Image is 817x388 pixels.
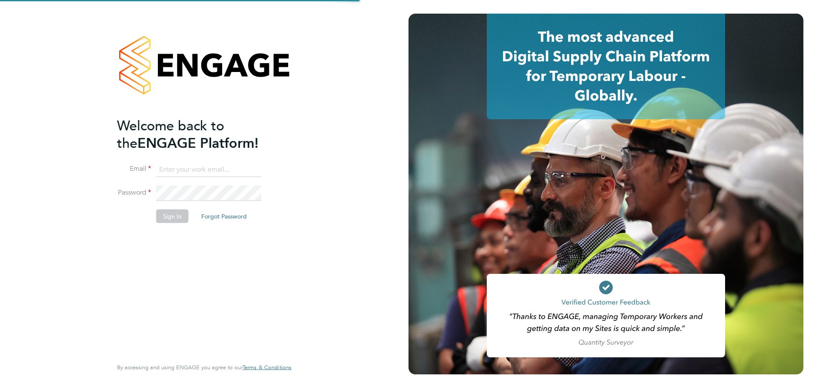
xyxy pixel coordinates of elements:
button: Forgot Password [194,210,254,223]
h2: ENGAGE Platform! [117,117,283,152]
input: Enter your work email... [156,162,261,177]
button: Sign In [156,210,189,223]
span: Welcome back to the [117,117,224,151]
span: By accessing and using ENGAGE you agree to our [117,364,291,371]
a: Terms & Conditions [243,364,291,371]
label: Password [117,188,151,197]
label: Email [117,164,151,173]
